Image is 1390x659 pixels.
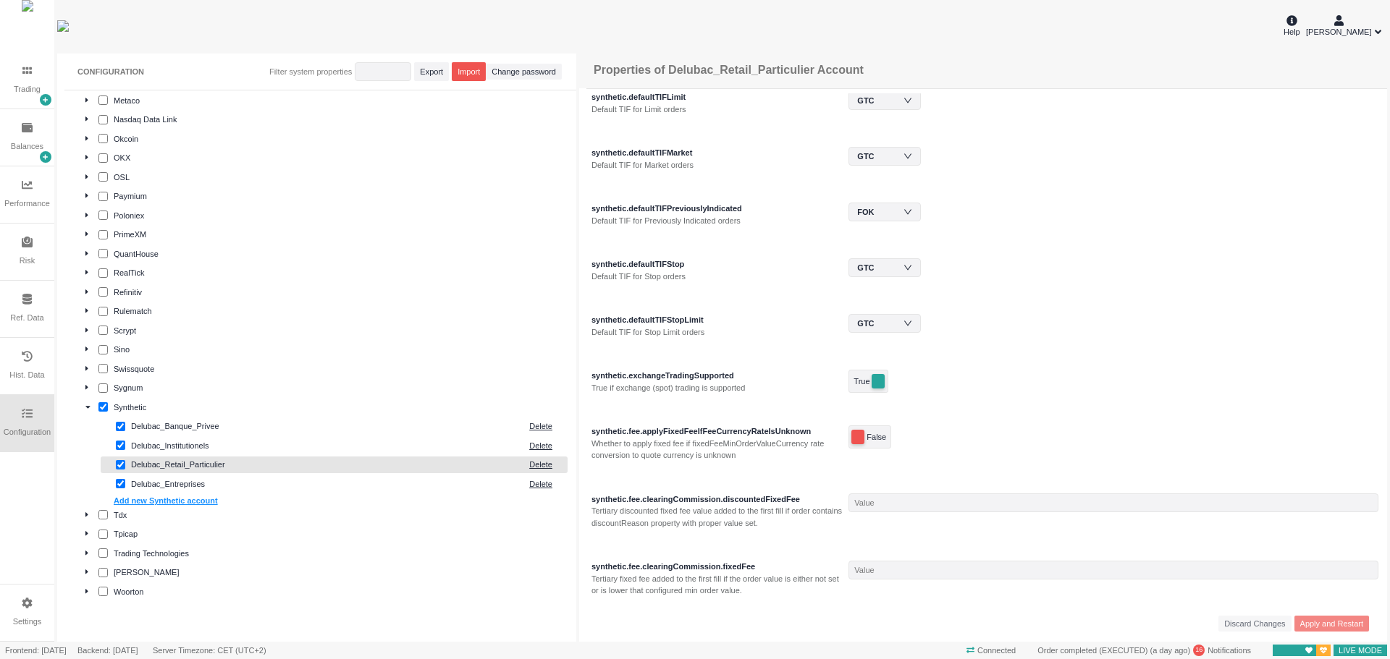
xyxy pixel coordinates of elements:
div: OSL [114,171,565,184]
i: icon: down [903,318,912,328]
div: Zodia [114,605,565,617]
i: icon: down [903,151,912,161]
div: Sygnum [114,382,565,394]
div: Delubac_Banque_Privee [131,420,522,433]
div: Nasdaq Data Link [114,114,565,126]
div: Paymium [114,190,565,203]
span: 16 [1195,645,1202,655]
div: synthetic.defaultTIFStop [591,258,845,271]
span: False [867,430,886,444]
span: ( ) [1147,646,1190,655]
i: icon: down [903,207,912,216]
div: synthetic.defaultTIFPreviouslyIndicated [591,203,845,215]
span: Discard Changes [1224,618,1285,630]
div: [PERSON_NAME] [114,566,565,579]
div: Refinitiv [114,286,565,299]
div: synthetic.defaultTIFMarket [591,147,845,159]
span: Import [458,66,480,78]
div: Hist. Data [9,369,44,381]
span: Change password [492,66,556,78]
div: Trading Technologies [114,548,565,560]
span: Export [420,66,443,78]
span: True [854,374,869,388]
span: Delete [529,459,552,471]
span: Delete [529,478,552,490]
div: synthetic.fee.clearingCommission.fixedFee [591,561,845,573]
div: Delubac_Retail_Particulier [131,459,522,471]
div: Ref. Data [10,312,43,324]
a: Add new Synthetic account [114,496,218,505]
div: Whether to apply fixed fee if fixedFeeMinOrderValueCurrency rate conversion to quote currency is ... [591,438,845,462]
h3: Properties of Delubac_Retail_Particulier Account [594,63,864,77]
div: synthetic.exchangeTradingSupported [591,370,845,382]
i: icon: down [903,263,912,272]
div: Trading [14,83,41,95]
div: synthetic.defaultTIFLimit [591,91,845,103]
span: [PERSON_NAME] [1306,26,1371,38]
div: Scrypt [114,325,565,337]
div: Tertiary discounted fixed fee value added to the first fill if order contains discountReason prop... [591,505,845,529]
div: Woorton [114,586,565,598]
div: Settings [13,616,42,628]
div: OKX [114,152,565,164]
div: Performance [4,197,50,210]
div: PrimeXM [114,229,565,241]
div: Risk [20,255,35,267]
div: Poloniex [114,210,565,222]
div: Default TIF for Market orders [591,159,845,171]
div: synthetic.fee.clearingCommission.discountedFixedFee [591,493,845,506]
div: Tertiary fixed fee added to the first fill if the order value is either not set or is lower that ... [591,573,845,597]
div: Sino [114,344,565,356]
img: wyden_logotype_blue.svg [57,20,69,32]
span: LIVE MODE [1334,643,1387,658]
div: Help [1284,13,1300,38]
div: FOK [857,201,888,223]
div: synthetic.fee.applyFixedFeeIfFeeCurrencyRateIsUnknown [591,425,845,438]
div: Metaco [114,95,565,107]
div: Swissquote [114,363,565,375]
span: 15/09/2025 17:55:40 [1153,646,1187,655]
span: Order completed (EXECUTED) [1037,646,1147,655]
input: Value [848,561,1378,579]
div: Okcoin [114,133,565,145]
div: Configuration [4,426,51,438]
span: Apply and Restart [1300,618,1363,630]
div: Balances [11,140,43,153]
div: Default TIF for Stop Limit orders [591,326,845,339]
input: Value [848,493,1378,512]
span: Delete [529,420,552,433]
div: synthetic.defaultTIFStopLimit [591,314,845,326]
div: Tpicap [114,528,565,540]
span: Connected [961,643,1021,658]
div: True if exchange (spot) trading is supported [591,382,845,394]
div: RealTick [114,267,565,279]
div: CONFIGURATION [77,66,144,78]
div: Delubac_Institutionels [131,440,522,452]
div: GTC [857,313,888,334]
div: QuantHouse [114,248,565,260]
div: Default TIF for Previously Indicated orders [591,215,845,227]
div: GTC [857,90,888,111]
div: GTC [857,145,888,167]
div: Filter system properties [269,66,352,78]
div: Default TIF for Limit orders [591,103,845,116]
div: Tdx [114,509,565,522]
i: icon: down [903,95,912,105]
div: Delubac_Entreprises [131,478,522,490]
div: Notifications [1032,643,1256,658]
span: Delete [529,440,552,452]
div: Default TIF for Stop orders [591,271,845,283]
div: GTC [857,257,888,279]
div: Rulematch [114,305,565,318]
div: Synthetic [114,401,565,414]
